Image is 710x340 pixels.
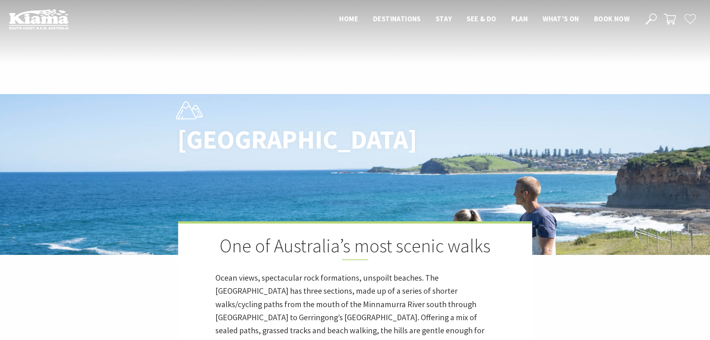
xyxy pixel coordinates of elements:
span: Destinations [373,14,421,23]
h1: [GEOGRAPHIC_DATA] [177,125,388,154]
span: Book now [594,14,629,23]
span: What’s On [543,14,579,23]
span: Plan [511,14,528,23]
span: See & Do [467,14,496,23]
img: Kiama Logo [9,9,69,29]
span: Stay [436,14,452,23]
h2: One of Australia’s most scenic walks [215,235,495,260]
nav: Main Menu [332,13,637,25]
span: Home [339,14,358,23]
